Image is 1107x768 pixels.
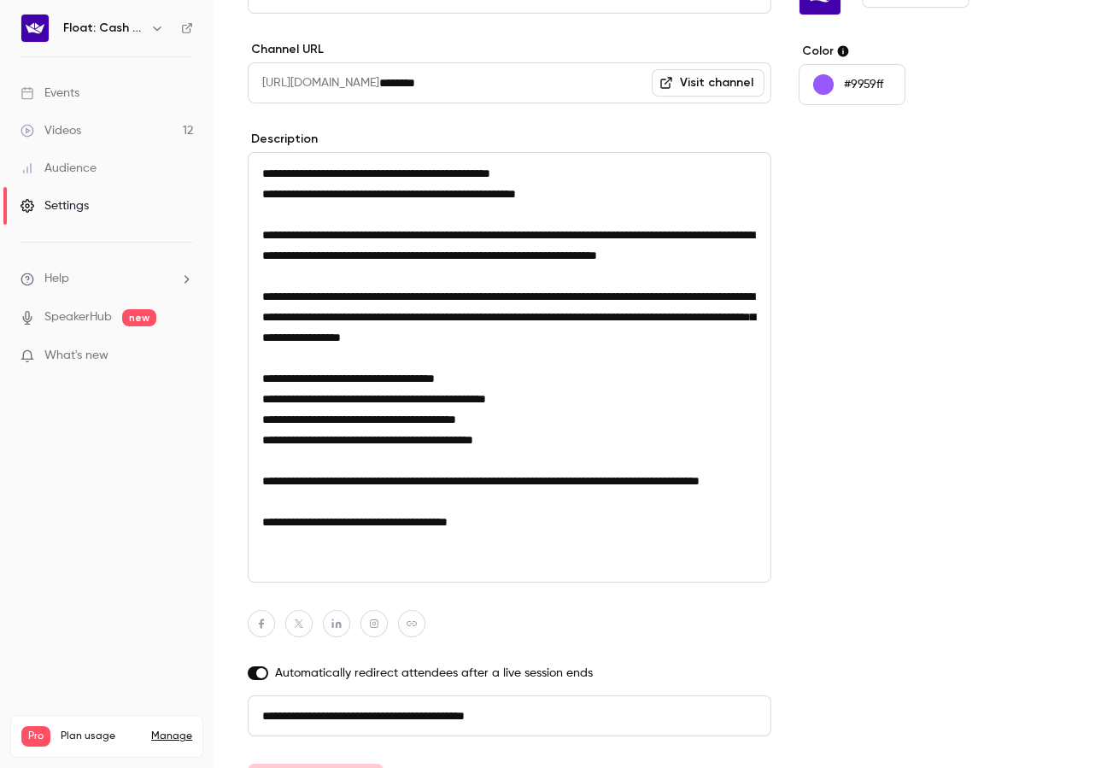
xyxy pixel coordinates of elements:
[844,76,883,93] p: #9959ff
[122,309,156,326] span: new
[21,15,49,42] img: Float: Cash Flow Intelligence Series
[248,41,771,58] label: Channel URL
[63,20,143,37] h6: Float: Cash Flow Intelligence Series
[61,730,141,743] span: Plan usage
[44,308,112,326] a: SpeakerHub
[248,131,771,148] label: Description
[20,270,193,288] li: help-dropdown-opener
[44,347,108,365] span: What's new
[248,665,771,682] label: Automatically redirect attendees after a live session ends
[44,270,69,288] span: Help
[652,69,764,97] a: Visit channel
[20,85,79,102] div: Events
[799,64,905,105] button: #9959ff
[20,160,97,177] div: Audience
[20,197,89,214] div: Settings
[21,726,50,747] span: Pro
[20,122,81,139] div: Videos
[248,62,379,103] span: [URL][DOMAIN_NAME]
[799,43,1061,60] label: Color
[151,730,192,743] a: Manage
